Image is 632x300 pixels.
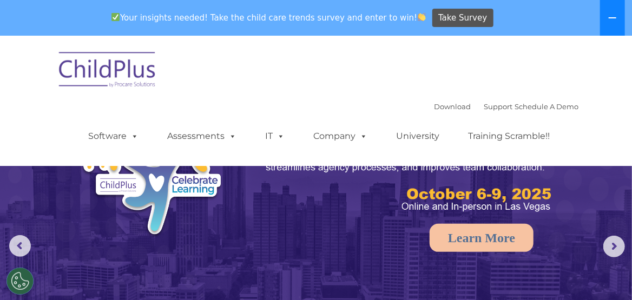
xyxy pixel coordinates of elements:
button: Cookies Settings [6,268,34,295]
a: Take Survey [432,9,493,28]
a: Training Scramble!! [457,125,561,147]
span: Take Survey [438,9,487,28]
a: Software [77,125,149,147]
a: University [385,125,450,147]
a: Support [484,102,512,111]
span: Your insights needed! Take the child care trends survey and enter to win! [107,7,431,28]
a: IT [254,125,295,147]
a: Schedule A Demo [515,102,578,111]
a: Assessments [156,125,247,147]
a: Learn More [430,224,534,252]
font: | [434,102,578,111]
a: Download [434,102,471,111]
img: 👏 [418,13,426,21]
img: ✅ [111,13,120,21]
img: ChildPlus by Procare Solutions [54,44,162,98]
a: Company [302,125,378,147]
